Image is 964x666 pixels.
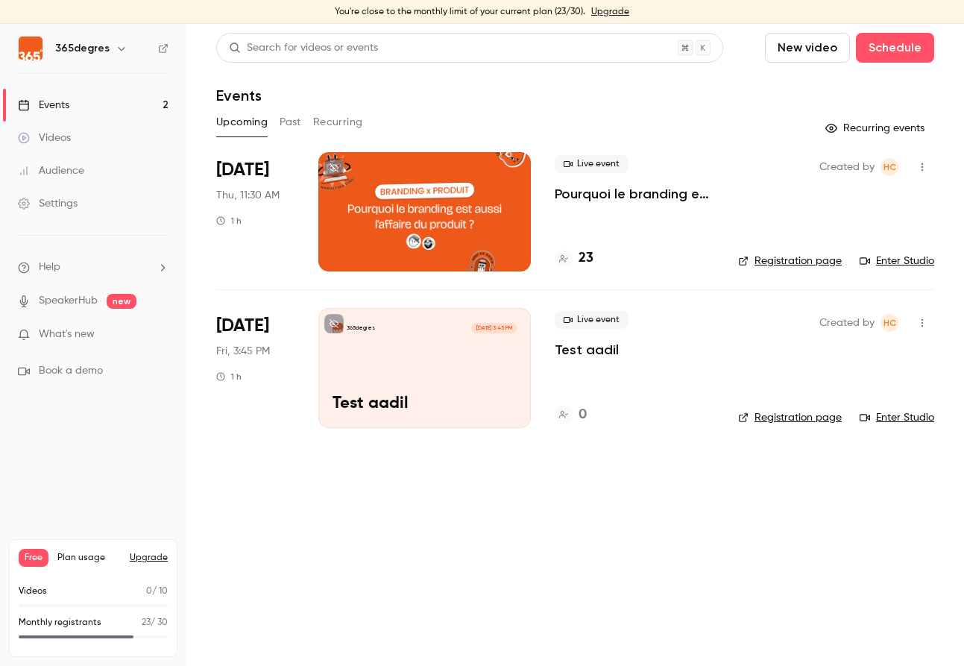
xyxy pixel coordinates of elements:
a: Pourquoi le branding est aussi l'affaire du produit ? [555,185,714,203]
span: Live event [555,311,629,329]
a: Test aadil365degres[DATE] 3:45 PMTest aadil [318,308,531,427]
button: Recurring [313,110,363,134]
img: 365degres [19,37,42,60]
span: Fri, 3:45 PM [216,344,270,359]
span: [DATE] 3:45 PM [471,323,516,333]
span: Live event [555,155,629,173]
div: Settings [18,196,78,211]
div: Oct 2 Thu, 11:30 AM (Europe/Paris) [216,152,294,271]
h4: 23 [579,248,593,268]
h1: Events [216,87,262,104]
a: Registration page [738,410,842,425]
p: 365degres [347,324,375,332]
p: / 30 [142,616,168,629]
div: Dec 5 Fri, 3:45 PM (Europe/Paris) [216,308,294,427]
span: 23 [142,618,151,627]
span: Thu, 11:30 AM [216,188,280,203]
span: Plan usage [57,552,121,564]
button: Schedule [856,33,934,63]
a: Test aadil [555,341,619,359]
span: 0 [146,587,152,596]
span: Created by [819,158,875,176]
span: [DATE] [216,314,269,338]
p: Videos [19,585,47,598]
h6: 365degres [55,41,110,56]
h4: 0 [579,405,587,425]
span: [DATE] [216,158,269,182]
a: Upgrade [591,6,629,18]
div: Audience [18,163,84,178]
a: 23 [555,248,593,268]
span: What's new [39,327,95,342]
div: Videos [18,131,71,145]
iframe: Noticeable Trigger [151,328,168,342]
div: Events [18,98,69,113]
span: Book a demo [39,363,103,379]
span: Help [39,260,60,275]
div: 1 h [216,215,242,227]
div: Search for videos or events [229,40,378,56]
button: New video [765,33,850,63]
span: HC [883,314,896,332]
p: / 10 [146,585,168,598]
button: Past [280,110,301,134]
p: Monthly registrants [19,616,101,629]
p: Test aadil [333,395,517,414]
span: Free [19,549,48,567]
span: HC [883,158,896,176]
a: Enter Studio [860,254,934,268]
a: SpeakerHub [39,293,98,309]
a: Registration page [738,254,842,268]
button: Recurring events [819,116,934,140]
span: new [107,294,136,309]
span: Hélène CHOMIENNE [880,314,898,332]
button: Upcoming [216,110,268,134]
a: Enter Studio [860,410,934,425]
span: Created by [819,314,875,332]
div: 1 h [216,371,242,383]
button: Upgrade [130,552,168,564]
a: 0 [555,405,587,425]
li: help-dropdown-opener [18,260,168,275]
span: Hélène CHOMIENNE [880,158,898,176]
